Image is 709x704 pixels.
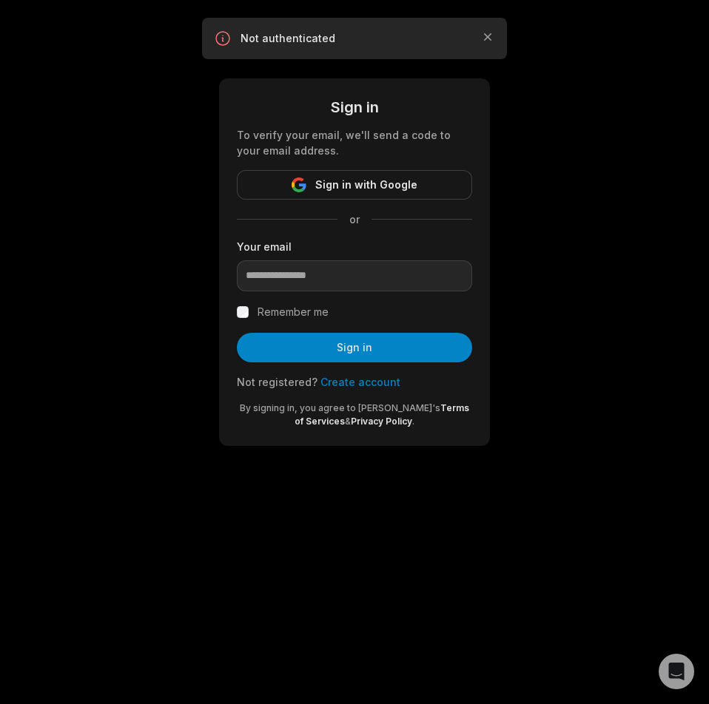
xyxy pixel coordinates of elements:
span: & [345,416,351,427]
p: Not authenticated [241,31,468,46]
button: Sign in with Google [237,170,472,200]
button: Sign in [237,333,472,362]
a: Privacy Policy [351,416,412,427]
span: . [412,416,414,427]
label: Your email [237,239,472,254]
div: To verify your email, we'll send a code to your email address. [237,127,472,158]
span: Not registered? [237,376,317,388]
span: By signing in, you agree to [PERSON_NAME]'s [240,402,440,413]
div: Sign in [237,96,472,118]
div: Open Intercom Messenger [659,654,694,689]
label: Remember me [258,303,329,321]
a: Terms of Services [295,402,469,427]
span: or [337,211,372,227]
a: Create account [320,376,400,388]
span: Sign in with Google [315,176,417,194]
